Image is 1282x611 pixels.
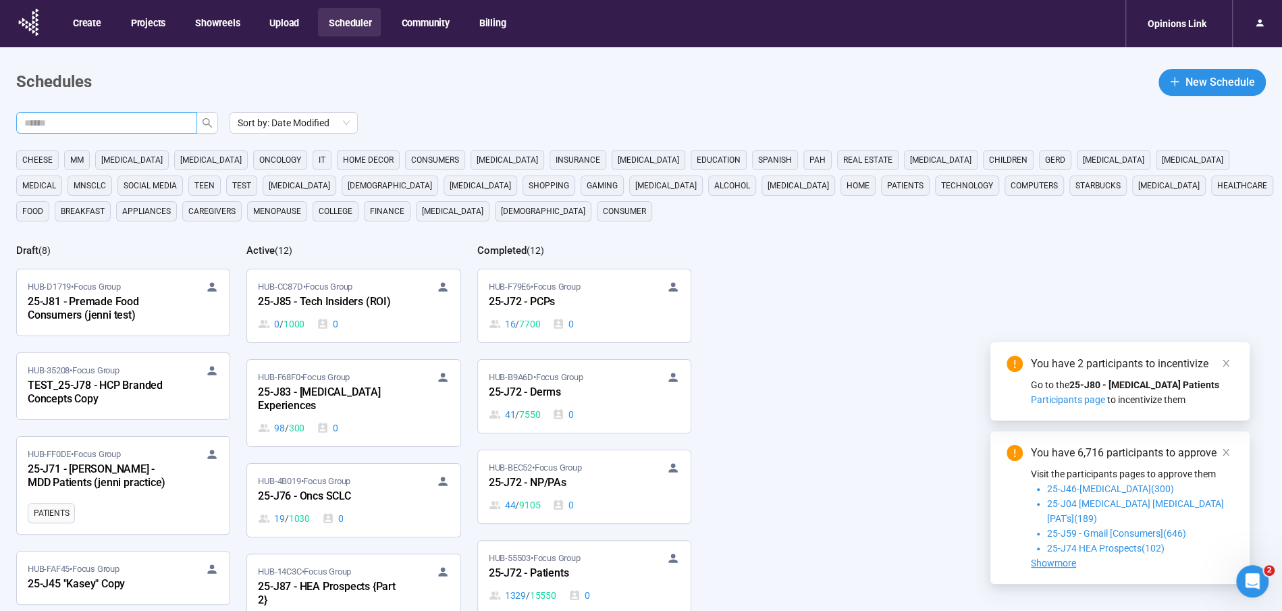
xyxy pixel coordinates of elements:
[618,153,679,167] span: [MEDICAL_DATA]
[28,562,119,576] span: HUB-FAF45 • Focus Group
[258,579,406,610] div: 25-J87 - HEA Prospects {Part 2}
[1069,379,1219,390] strong: 25-J80 - [MEDICAL_DATA] Patients
[28,377,176,408] div: TEST_25-J78 - HCP Branded Concepts Copy
[941,179,993,192] span: technology
[1007,445,1023,461] span: exclamation-circle
[515,317,519,331] span: /
[1138,179,1200,192] span: [MEDICAL_DATA]
[22,153,53,167] span: cheese
[1031,394,1105,405] span: Participants page
[34,506,69,520] span: Patients
[74,179,106,192] span: mnsclc
[1185,74,1255,90] span: New Schedule
[62,8,111,36] button: Create
[258,280,352,294] span: HUB-CC87D • Focus Group
[258,384,406,415] div: 25-J83 - [MEDICAL_DATA] Experiences
[422,205,483,218] span: [MEDICAL_DATA]
[1031,445,1233,461] div: You have 6,716 participants to approve
[196,112,218,134] button: search
[247,360,460,446] a: HUB-F68F0•Focus Group25-J83 - [MEDICAL_DATA] Experiences98 / 3000
[28,364,119,377] span: HUB-35208 • Focus Group
[246,244,275,257] h2: Active
[519,498,540,512] span: 9105
[501,205,585,218] span: [DEMOGRAPHIC_DATA]
[258,371,350,384] span: HUB-F68F0 • Focus Group
[635,179,697,192] span: [MEDICAL_DATA]
[887,179,924,192] span: Patients
[319,153,325,167] span: it
[1047,498,1224,524] span: 25-J04 [MEDICAL_DATA] [MEDICAL_DATA] [PAT's](189)
[527,245,544,256] span: ( 12 )
[390,8,458,36] button: Community
[529,179,569,192] span: shopping
[194,179,215,192] span: Teen
[519,407,540,422] span: 7550
[258,294,406,311] div: 25-J85 - Tech Insiders (ROI)
[489,588,556,603] div: 1329
[370,205,404,218] span: finance
[16,244,38,257] h2: Draft
[1007,356,1023,372] span: exclamation-circle
[28,461,176,492] div: 25-J71 - [PERSON_NAME] - MDD Patients (jenni practice)
[16,70,92,95] h1: Schedules
[28,294,176,325] div: 25-J81 - Premade Food Consumers (jenni test)
[17,353,230,419] a: HUB-35208•Focus GroupTEST_25-J78 - HCP Branded Concepts Copy
[61,205,105,218] span: breakfast
[552,407,574,422] div: 0
[568,588,590,603] div: 0
[603,205,646,218] span: consumer
[411,153,459,167] span: consumers
[1047,528,1186,539] span: 25-J59 - Gmail [Consumers](646)
[289,511,310,526] span: 1030
[1236,565,1268,597] iframe: Intercom live chat
[258,421,304,435] div: 98
[319,205,352,218] span: college
[477,153,538,167] span: [MEDICAL_DATA]
[279,317,284,331] span: /
[202,117,213,128] span: search
[22,179,56,192] span: medical
[1169,76,1180,87] span: plus
[1140,11,1214,36] div: Opinions Link
[322,511,344,526] div: 0
[1217,179,1267,192] span: healthcare
[758,153,792,167] span: Spanish
[489,461,582,475] span: HUB-BEC52 • Focus Group
[489,317,541,331] div: 16
[489,475,637,492] div: 25-J72 - NP/PAs
[28,448,121,461] span: HUB-FF0DE • Focus Group
[188,205,236,218] span: caregivers
[289,421,304,435] span: 300
[489,371,583,384] span: HUB-B9A6D • Focus Group
[1158,69,1266,96] button: plusNew Schedule
[17,437,230,534] a: HUB-FF0DE•Focus Group25-J71 - [PERSON_NAME] - MDD Patients (jenni practice)Patients
[768,179,829,192] span: [MEDICAL_DATA]
[526,588,530,603] span: /
[17,269,230,336] a: HUB-D1719•Focus Group25-J81 - Premade Food Consumers (jenni test)
[284,317,304,331] span: 1000
[478,360,691,433] a: HUB-B9A6D•Focus Group25-J72 - Derms41 / 75500
[285,511,289,526] span: /
[478,450,691,523] a: HUB-BEC52•Focus Group25-J72 - NP/PAs44 / 91050
[120,8,175,36] button: Projects
[530,588,556,603] span: 15550
[697,153,741,167] span: education
[450,179,511,192] span: [MEDICAL_DATA]
[258,317,304,331] div: 0
[180,153,242,167] span: [MEDICAL_DATA]
[17,552,230,604] a: HUB-FAF45•Focus Group25-J45 "Kasey" Copy
[847,179,870,192] span: home
[989,153,1027,167] span: children
[124,179,177,192] span: social media
[1031,377,1233,407] div: Go to the to incentivize them
[1162,153,1223,167] span: [MEDICAL_DATA]
[587,179,618,192] span: gaming
[1221,358,1231,368] span: close
[478,269,691,342] a: HUB-F79E6•Focus Group25-J72 - PCPs16 / 77000
[1047,483,1174,494] span: 25-J46-[MEDICAL_DATA](300)
[489,294,637,311] div: 25-J72 - PCPs
[285,421,289,435] span: /
[489,552,581,565] span: HUB-55503 • Focus Group
[1221,448,1231,457] span: close
[259,153,301,167] span: oncology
